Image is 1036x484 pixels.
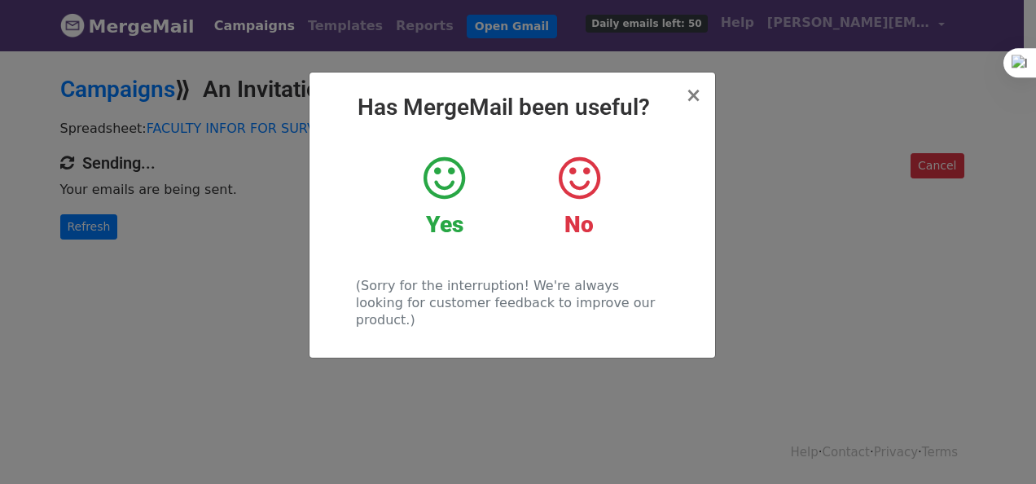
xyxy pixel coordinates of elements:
[955,406,1036,484] iframe: Chat Widget
[524,154,634,239] a: No
[564,211,594,238] strong: No
[323,94,702,121] h2: Has MergeMail been useful?
[685,84,701,107] span: ×
[426,211,463,238] strong: Yes
[389,154,499,239] a: Yes
[356,277,668,328] p: (Sorry for the interruption! We're always looking for customer feedback to improve our product.)
[685,86,701,105] button: Close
